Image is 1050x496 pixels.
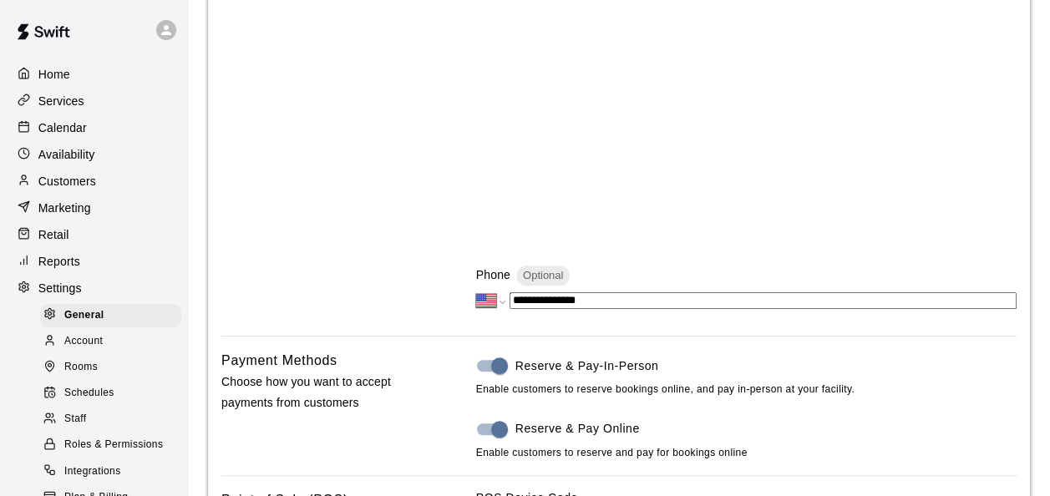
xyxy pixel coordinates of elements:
a: Roles & Permissions [40,433,188,458]
div: Roles & Permissions [40,433,181,457]
div: Account [40,330,181,353]
a: Services [13,89,175,114]
a: Account [40,328,188,354]
a: Marketing [13,195,175,220]
div: General [40,304,181,327]
span: Integrations [64,463,121,480]
a: Integrations [40,458,188,484]
span: Reserve & Pay-In-Person [515,357,659,375]
p: Reports [38,253,80,270]
span: General [64,307,104,324]
a: Settings [13,276,175,301]
span: Rooms [64,359,98,376]
h6: Payment Methods [221,350,337,372]
a: Home [13,62,175,87]
p: Home [38,66,70,83]
div: Schedules [40,382,181,405]
p: Marketing [38,200,91,216]
p: Calendar [38,119,87,136]
div: Staff [40,407,181,431]
a: Calendar [13,115,175,140]
span: Roles & Permissions [64,437,163,453]
span: Optional [516,269,570,281]
p: Choose how you want to accept payments from customers [221,372,429,413]
p: Services [38,93,84,109]
span: Reserve & Pay Online [515,420,640,438]
a: Retail [13,222,175,247]
p: Settings [38,280,82,296]
p: Availability [38,146,95,163]
a: Customers [13,169,175,194]
a: Reports [13,249,175,274]
span: Enable customers to reserve bookings online, and pay in-person at your facility. [476,382,1017,398]
p: Customers [38,173,96,190]
span: Staff [64,411,86,428]
span: Enable customers to reserve and pay for bookings online [476,447,748,458]
div: Rooms [40,356,181,379]
div: Integrations [40,460,181,483]
a: Staff [40,407,188,433]
a: General [40,302,188,328]
span: Account [64,333,103,350]
a: Rooms [40,355,188,381]
a: Availability [13,142,175,167]
span: Schedules [64,385,114,402]
a: Schedules [40,381,188,407]
p: Retail [38,226,69,243]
